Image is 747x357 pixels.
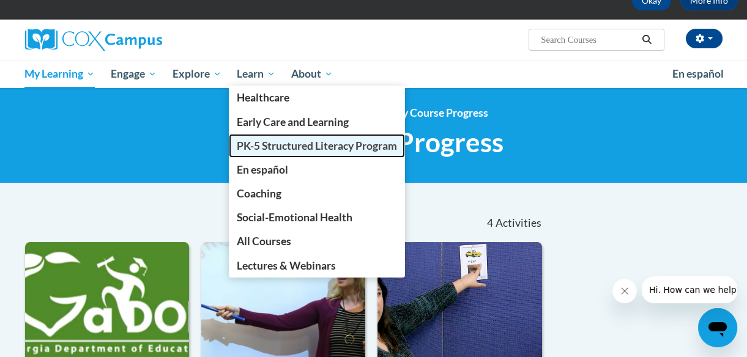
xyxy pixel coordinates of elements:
span: Lectures & Webinars [237,259,336,272]
iframe: Close message [612,279,637,303]
a: PK-5 Structured Literacy Program [229,134,405,158]
img: Cox Campus [25,29,162,51]
span: En español [237,163,288,176]
span: My Learning [24,67,95,81]
a: Learn [229,60,283,88]
span: 4 [487,216,493,230]
a: Lectures & Webinars [229,254,405,278]
a: Social-Emotional Health [229,205,405,229]
a: Engage [103,60,165,88]
a: En español [664,61,732,87]
span: All Courses [237,235,291,248]
span: Hi. How can we help? [7,9,99,18]
iframe: Button to launch messaging window [698,308,737,347]
input: Search Courses [540,32,637,47]
a: About [283,60,341,88]
iframe: Message from company [642,276,737,303]
button: Search [637,32,656,47]
a: My Learning [17,60,103,88]
span: About [291,67,333,81]
span: Coaching [237,187,281,200]
a: En español [229,158,405,182]
span: Explore [173,67,221,81]
span: Social-Emotional Health [237,211,352,224]
a: Coaching [229,182,405,205]
span: PK-5 Structured Literacy Program [237,139,397,152]
a: My Course Progress [393,106,488,119]
span: Early Care and Learning [237,116,349,128]
span: Learn [237,67,275,81]
div: Main menu [16,60,732,88]
a: Healthcare [229,86,405,109]
span: Engage [111,67,157,81]
a: Cox Campus [25,29,245,51]
span: Healthcare [237,91,289,104]
a: Early Care and Learning [229,110,405,134]
a: All Courses [229,229,405,253]
span: En español [672,67,724,80]
span: Activities [495,216,541,230]
button: Account Settings [686,29,723,48]
a: Explore [165,60,229,88]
